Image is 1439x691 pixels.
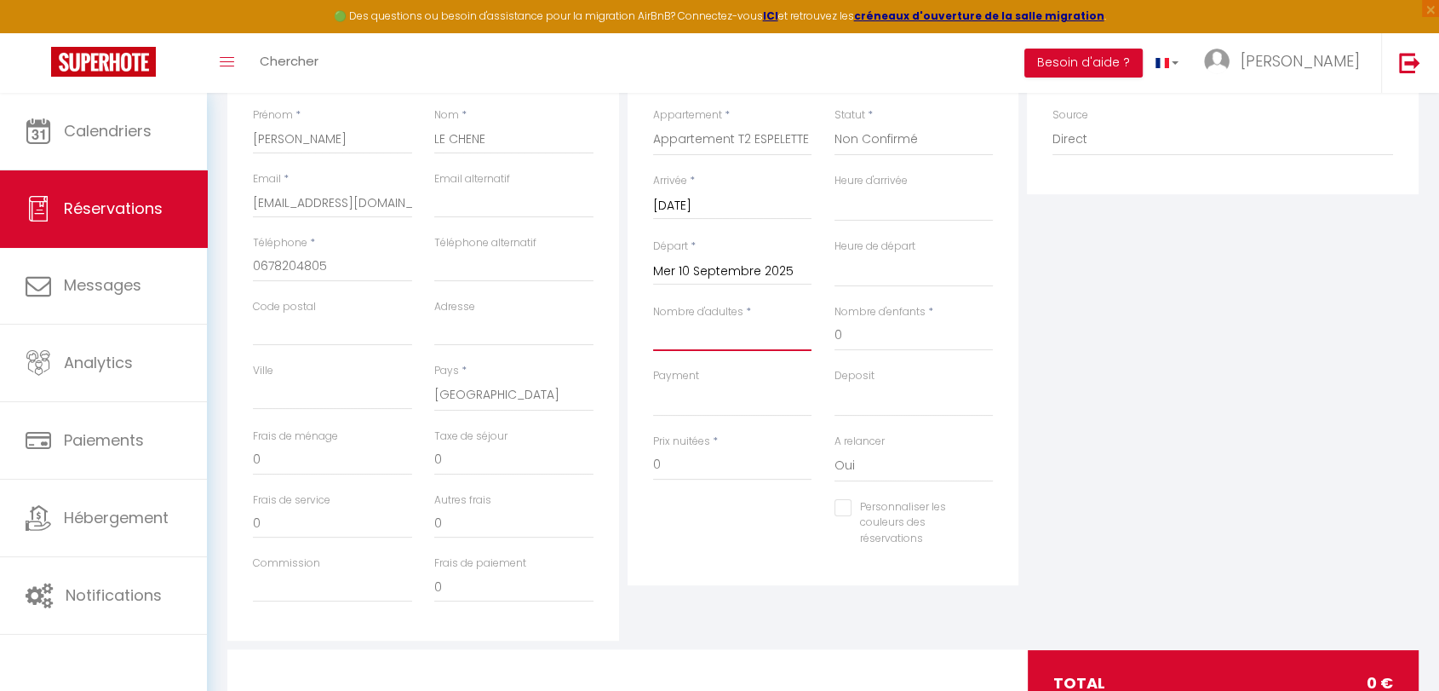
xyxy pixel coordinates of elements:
label: Téléphone [253,235,307,251]
label: Arrivée [653,173,687,189]
a: Chercher [247,33,331,93]
span: Analytics [64,352,133,373]
label: Frais de ménage [253,429,338,445]
button: Besoin d'aide ? [1024,49,1143,78]
span: Hébergement [64,507,169,528]
span: [PERSON_NAME] [1241,50,1360,72]
label: Appartement [653,107,722,124]
label: Code postal [253,299,316,315]
span: Messages [64,274,141,296]
img: logout [1399,52,1420,73]
img: Super Booking [51,47,156,77]
label: Heure de départ [834,239,915,255]
label: Nom [434,107,459,124]
label: Deposit [834,368,874,384]
label: Frais de paiement [434,556,526,572]
label: Départ [653,239,688,255]
label: Payment [653,368,699,384]
label: Prénom [253,107,293,124]
span: Réservations [64,198,163,219]
label: Statut [834,107,865,124]
label: Nombre d'adultes [653,304,743,320]
span: Notifications [66,584,162,606]
img: ... [1204,49,1230,74]
a: ... [PERSON_NAME] [1191,33,1381,93]
label: Adresse [434,299,475,315]
label: Prix nuitées [653,434,710,450]
label: Heure d'arrivée [834,173,908,189]
label: Pays [434,363,459,379]
label: Téléphone alternatif [434,235,536,251]
label: Personnaliser les couleurs des réservations [851,499,972,548]
a: créneaux d'ouverture de la salle migration [854,9,1104,23]
label: Source [1052,107,1088,124]
span: Paiements [64,429,144,451]
span: Chercher [260,52,318,70]
label: Autres frais [434,492,491,509]
label: A relancer [834,434,885,450]
label: Email alternatif [434,171,510,187]
label: Email [253,171,281,187]
label: Frais de service [253,492,330,509]
button: Ouvrir le widget de chat LiveChat [14,7,65,58]
label: Commission [253,556,320,572]
label: Ville [253,363,273,379]
span: Calendriers [64,120,152,141]
a: ICI [763,9,778,23]
label: Taxe de séjour [434,429,507,445]
label: Nombre d'enfants [834,304,926,320]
